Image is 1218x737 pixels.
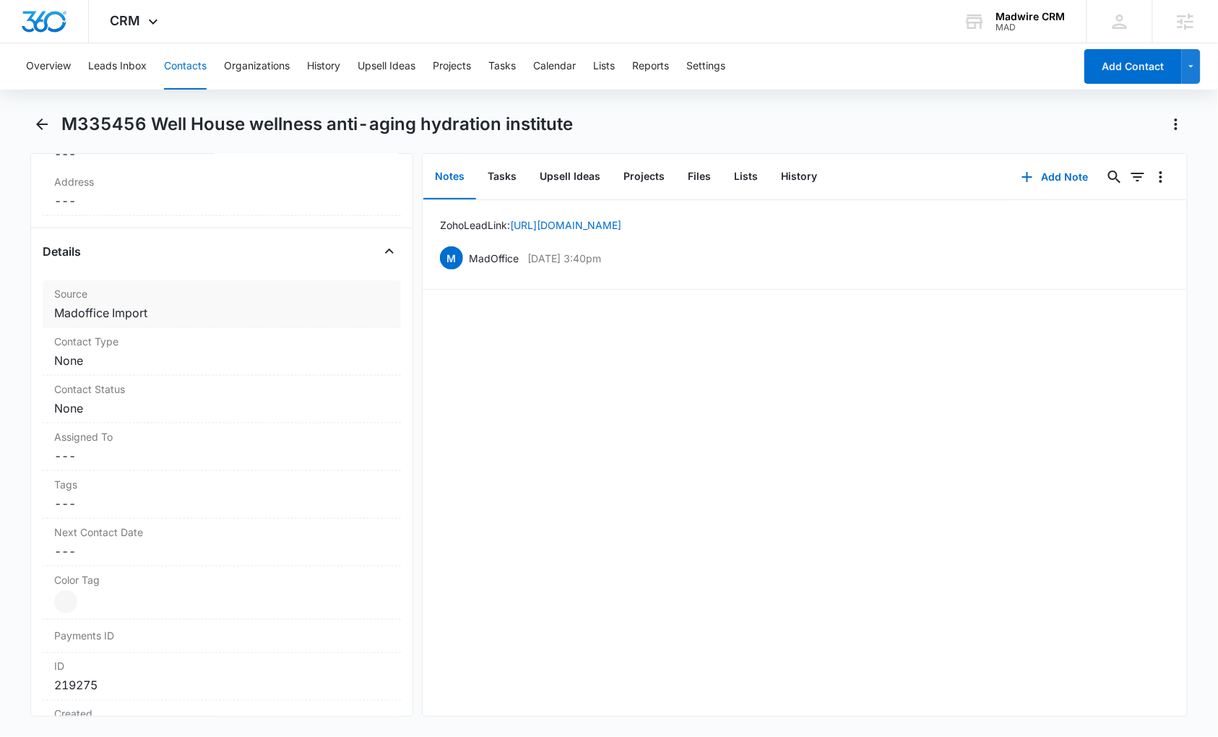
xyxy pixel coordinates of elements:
[43,423,401,471] div: Assigned To---
[54,429,389,444] label: Assigned To
[488,43,516,90] button: Tasks
[769,155,829,199] button: History
[440,246,463,270] span: M
[54,629,138,644] dt: Payments ID
[54,174,389,189] label: Address
[54,525,389,540] label: Next Contact Date
[528,155,612,199] button: Upsell Ideas
[43,168,401,216] div: Address---
[54,677,389,694] dd: 219275
[676,155,722,199] button: Files
[88,43,147,90] button: Leads Inbox
[111,13,141,28] span: CRM
[54,543,389,560] dd: ---
[54,286,389,301] label: Source
[686,43,725,90] button: Settings
[224,43,290,90] button: Organizations
[433,43,471,90] button: Projects
[43,566,401,620] div: Color Tag
[26,43,71,90] button: Overview
[164,43,207,90] button: Contacts
[54,495,389,512] dd: ---
[43,280,401,328] div: SourceMadoffice Import
[54,572,389,587] label: Color Tag
[54,400,389,417] dd: None
[996,22,1066,33] div: account id
[54,707,389,722] dt: Created
[54,352,389,369] dd: None
[612,155,676,199] button: Projects
[1103,165,1126,189] button: Search...
[43,376,401,423] div: Contact StatusNone
[30,113,53,136] button: Back
[440,217,621,233] p: Zoho Lead Link:
[43,519,401,566] div: Next Contact Date---
[358,43,415,90] button: Upsell Ideas
[1007,160,1103,194] button: Add Note
[476,155,528,199] button: Tasks
[43,328,401,376] div: Contact TypeNone
[527,251,601,266] p: [DATE] 3:40pm
[1084,49,1182,84] button: Add Contact
[469,251,519,266] p: MadOffice
[632,43,669,90] button: Reports
[54,192,389,210] dd: ---
[54,145,389,163] dd: ---
[510,219,621,231] a: [URL][DOMAIN_NAME]
[43,620,401,653] div: Payments ID
[43,243,81,260] h4: Details
[722,155,769,199] button: Lists
[423,155,476,199] button: Notes
[1149,165,1172,189] button: Overflow Menu
[54,304,389,322] dd: Madoffice Import
[1165,113,1188,136] button: Actions
[54,447,389,465] dd: ---
[43,653,401,701] div: ID219275
[54,334,389,349] label: Contact Type
[54,659,389,674] dt: ID
[1126,165,1149,189] button: Filters
[62,113,574,135] h1: M335456 Well House wellness anti-aging hydration institute
[996,11,1066,22] div: account name
[593,43,615,90] button: Lists
[43,471,401,519] div: Tags---
[378,240,401,263] button: Close
[307,43,340,90] button: History
[54,477,389,492] label: Tags
[533,43,576,90] button: Calendar
[54,382,389,397] label: Contact Status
